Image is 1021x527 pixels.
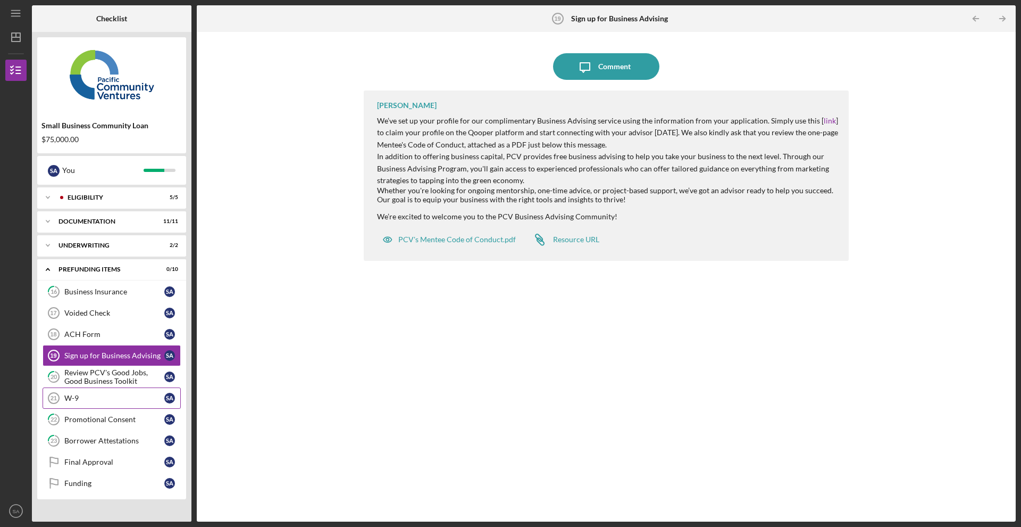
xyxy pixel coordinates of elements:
div: 0 / 10 [159,266,178,273]
div: S A [164,435,175,446]
div: S A [164,414,175,425]
button: SA [5,500,27,522]
div: We’re excited to welcome you to the PCV Business Advising Community! [377,212,838,221]
text: SA [13,508,20,514]
div: Small Business Community Loan [41,121,182,130]
div: S A [164,350,175,361]
img: Product logo [37,43,186,106]
div: Funding [64,479,164,488]
div: W-9 [64,394,164,402]
a: 19Sign up for Business AdvisingSA [43,345,181,366]
tspan: 21 [51,395,57,401]
div: Prefunding Items [58,266,152,273]
div: S A [164,286,175,297]
div: ACH Form [64,330,164,339]
b: Checklist [96,14,127,23]
div: S A [164,457,175,467]
div: Underwriting [58,242,152,249]
tspan: 20 [51,374,57,381]
p: In addition to offering business capital, PCV provides free business advising to help you take yo... [377,151,838,186]
div: S A [164,372,175,382]
div: Voided Check [64,309,164,317]
a: link [824,116,836,125]
b: Sign up for Business Advising [571,14,668,23]
div: Whether you're looking for ongoing mentorship, one-time advice, or project-based support, we’ve g... [377,115,838,204]
tspan: 18 [50,331,56,337]
tspan: 19 [50,352,56,359]
a: 16Business InsuranceSA [43,281,181,302]
div: Documentation [58,218,152,225]
tspan: 22 [51,416,57,423]
div: PCV's Mentee Code of Conduct.pdf [398,235,516,244]
a: 23Borrower AttestationsSA [43,430,181,451]
div: $75,000.00 [41,135,182,144]
a: Final ApprovalSA [43,451,181,473]
div: Business Insurance [64,287,164,296]
div: S A [164,478,175,489]
a: 18ACH FormSA [43,324,181,345]
div: You [62,161,144,179]
a: Resource URL [526,229,599,250]
p: We’ve set up your profile for our complimentary Business Advising service using the information f... [377,115,838,151]
tspan: 16 [51,289,57,295]
a: 21W-9SA [43,388,181,409]
div: Comment [598,53,631,80]
div: Final Approval [64,458,164,466]
tspan: 23 [51,438,57,444]
div: [PERSON_NAME] [377,101,437,110]
div: Promotional Consent [64,415,164,424]
a: 22Promotional ConsentSA [43,409,181,430]
tspan: 19 [554,15,560,22]
a: FundingSA [43,473,181,494]
div: 2 / 2 [159,242,178,249]
div: Borrower Attestations [64,437,164,445]
tspan: 17 [50,310,56,316]
div: Sign up for Business Advising [64,351,164,360]
button: Comment [553,53,659,80]
div: S A [164,308,175,318]
div: Review PCV's Good Jobs, Good Business Toolkit [64,368,164,385]
div: 5 / 5 [159,194,178,201]
div: Eligibility [68,194,152,201]
div: S A [164,393,175,404]
div: S A [164,329,175,340]
a: 20Review PCV's Good Jobs, Good Business ToolkitSA [43,366,181,388]
div: 11 / 11 [159,218,178,225]
div: Resource URL [553,235,599,244]
div: S A [48,165,60,177]
button: PCV's Mentee Code of Conduct.pdf [377,229,521,250]
a: 17Voided CheckSA [43,302,181,324]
